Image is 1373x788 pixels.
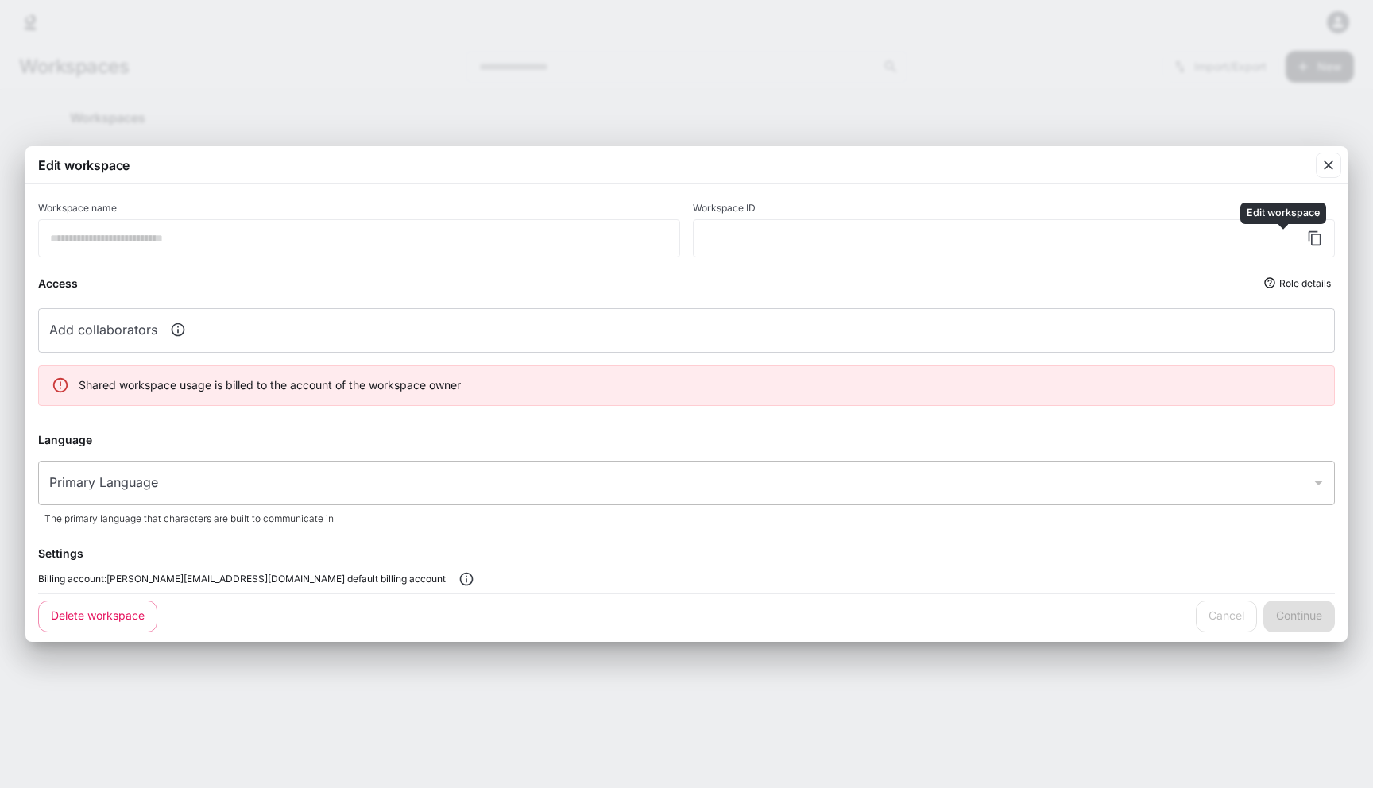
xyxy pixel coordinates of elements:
div: Edit workspace [1240,203,1326,224]
span: Billing account: [PERSON_NAME][EMAIL_ADDRESS][DOMAIN_NAME] default billing account [38,571,446,587]
p: Workspace name [38,203,117,213]
p: Settings [38,545,83,562]
button: Delete workspace [38,601,157,632]
button: Role details [1261,270,1335,295]
div: Workspace ID cannot be changed [693,203,1335,257]
p: Edit workspace [38,156,130,175]
p: The primary language that characters are built to communicate in [44,512,1329,526]
div: ​ [38,461,1335,505]
div: Shared workspace usage is billed to the account of the workspace owner [79,371,461,400]
p: Language [38,431,92,448]
p: Workspace ID [693,203,756,213]
p: Access [38,275,78,292]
